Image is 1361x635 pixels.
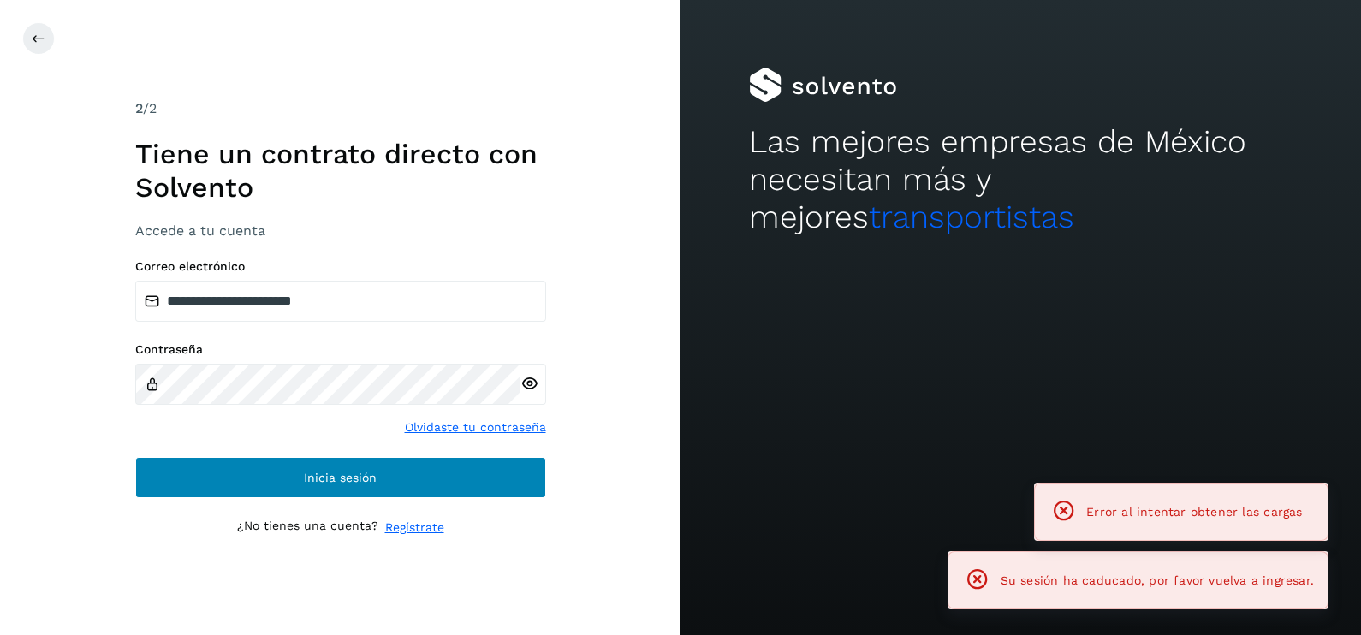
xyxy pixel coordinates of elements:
[304,472,377,484] span: Inicia sesión
[1086,505,1302,519] span: Error al intentar obtener las cargas
[1001,573,1314,587] span: Su sesión ha caducado, por favor vuelva a ingresar.
[135,138,546,204] h1: Tiene un contrato directo con Solvento
[405,418,546,436] a: Olvidaste tu contraseña
[135,100,143,116] span: 2
[135,223,546,239] h3: Accede a tu cuenta
[237,519,378,537] p: ¿No tienes una cuenta?
[135,342,546,357] label: Contraseña
[135,259,546,274] label: Correo electrónico
[749,123,1293,237] h2: Las mejores empresas de México necesitan más y mejores
[869,199,1074,235] span: transportistas
[385,519,444,537] a: Regístrate
[135,457,546,498] button: Inicia sesión
[135,98,546,119] div: /2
